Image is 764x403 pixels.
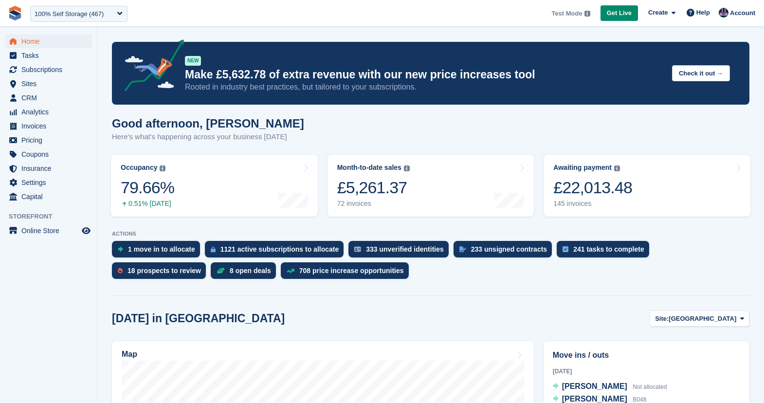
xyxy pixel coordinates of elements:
a: 333 unverified identities [348,241,454,262]
span: Test Mode [551,9,582,18]
div: Awaiting payment [553,164,612,172]
span: Account [730,8,755,18]
img: task-75834270c22a3079a89374b754ae025e5fb1db73e45f91037f5363f120a921f8.svg [563,246,568,252]
span: B048 [633,396,646,403]
p: Rooted in industry best practices, but tailored to your subscriptions. [185,82,664,92]
a: 1121 active subscriptions to allocate [205,241,349,262]
div: 8 open deals [230,267,271,275]
a: 241 tasks to complete [557,241,654,262]
img: verify_identity-adf6edd0f0f0b5bbfe63781bf79b02c33cf7c696d77639b501bdc392416b5a36.svg [354,246,361,252]
span: Pricing [21,133,80,147]
a: 708 price increase opportunities [281,262,414,284]
a: menu [5,162,92,175]
span: Storefront [9,212,97,221]
a: menu [5,176,92,189]
span: Settings [21,176,80,189]
div: 1 move in to allocate [128,245,195,253]
span: Site: [655,314,669,324]
div: 233 unsigned contracts [471,245,547,253]
span: Analytics [21,105,80,119]
button: Site: [GEOGRAPHIC_DATA] [650,311,749,327]
div: 72 invoices [337,200,410,208]
img: icon-info-grey-7440780725fd019a000dd9b08b2336e03edf1995a4989e88bcd33f0948082b44.svg [160,165,165,171]
a: Month-to-date sales £5,261.37 72 invoices [327,155,534,217]
a: menu [5,147,92,161]
a: menu [5,133,92,147]
span: Coupons [21,147,80,161]
img: price_increase_opportunities-93ffe204e8149a01c8c9dc8f82e8f89637d9d84a8eef4429ea346261dce0b2c0.svg [287,269,294,273]
a: 18 prospects to review [112,262,211,284]
div: Occupancy [121,164,157,172]
img: stora-icon-8386f47178a22dfd0bd8f6a31ec36ba5ce8667c1dd55bd0f319d3a0aa187defe.svg [8,6,22,20]
a: Occupancy 79.66% 0.51% [DATE] [111,155,318,217]
div: NEW [185,56,201,66]
a: [PERSON_NAME] Not allocated [553,381,667,393]
img: prospect-51fa495bee0391a8d652442698ab0144808aea92771e9ea1ae160a38d050c398.svg [118,268,123,274]
img: Oliver Bruce [719,8,728,18]
p: Make £5,632.78 of extra revenue with our new price increases tool [185,68,664,82]
span: Capital [21,190,80,203]
h1: Good afternoon, [PERSON_NAME] [112,117,304,130]
span: CRM [21,91,80,105]
span: Invoices [21,119,80,133]
img: active_subscription_to_allocate_icon-d502201f5373d7db506a760aba3b589e785aa758c864c3986d89f69b8ff3... [211,246,216,253]
div: 333 unverified identities [366,245,444,253]
a: menu [5,35,92,48]
div: 145 invoices [553,200,632,208]
a: Get Live [600,5,638,21]
a: 8 open deals [211,262,281,284]
span: Sites [21,77,80,91]
a: menu [5,91,92,105]
img: icon-info-grey-7440780725fd019a000dd9b08b2336e03edf1995a4989e88bcd33f0948082b44.svg [404,165,410,171]
img: icon-info-grey-7440780725fd019a000dd9b08b2336e03edf1995a4989e88bcd33f0948082b44.svg [614,165,620,171]
span: [PERSON_NAME] [562,395,627,403]
h2: [DATE] in [GEOGRAPHIC_DATA] [112,312,285,325]
div: 708 price increase opportunities [299,267,404,275]
div: 241 tasks to complete [573,245,644,253]
a: 233 unsigned contracts [454,241,557,262]
a: Preview store [80,225,92,237]
a: menu [5,49,92,62]
div: 18 prospects to review [127,267,201,275]
div: 0.51% [DATE] [121,200,174,208]
p: ACTIONS [112,231,749,237]
span: Subscriptions [21,63,80,76]
span: Online Store [21,224,80,238]
img: deal-1b604bf984904fb50ccaf53a9ad4b4a5d6e5aea283cecdc64d6e3604feb123c2.svg [217,267,225,274]
div: Month-to-date sales [337,164,401,172]
a: menu [5,105,92,119]
span: [PERSON_NAME] [562,382,627,390]
span: Create [648,8,668,18]
div: [DATE] [553,367,740,376]
h2: Map [122,350,137,359]
a: menu [5,224,92,238]
span: Not allocated [633,384,667,390]
span: Tasks [21,49,80,62]
div: £5,261.37 [337,178,410,198]
p: Here's what's happening across your business [DATE] [112,131,304,143]
div: 100% Self Storage (467) [35,9,104,19]
span: Home [21,35,80,48]
h2: Move ins / outs [553,349,740,361]
img: price-adjustments-announcement-icon-8257ccfd72463d97f412b2fc003d46551f7dbcb40ab6d574587a9cd5c0d94... [116,39,184,95]
span: Get Live [607,8,632,18]
img: move_ins_to_allocate_icon-fdf77a2bb77ea45bf5b3d319d69a93e2d87916cf1d5bf7949dd705db3b84f3ca.svg [118,246,123,252]
a: menu [5,190,92,203]
div: 79.66% [121,178,174,198]
a: menu [5,119,92,133]
a: 1 move in to allocate [112,241,205,262]
div: 1121 active subscriptions to allocate [220,245,339,253]
img: contract_signature_icon-13c848040528278c33f63329250d36e43548de30e8caae1d1a13099fd9432cc5.svg [459,246,466,252]
a: menu [5,63,92,76]
button: Check it out → [672,65,730,81]
span: [GEOGRAPHIC_DATA] [669,314,736,324]
div: £22,013.48 [553,178,632,198]
a: Awaiting payment £22,013.48 145 invoices [544,155,750,217]
span: Insurance [21,162,80,175]
a: menu [5,77,92,91]
img: icon-info-grey-7440780725fd019a000dd9b08b2336e03edf1995a4989e88bcd33f0948082b44.svg [584,11,590,17]
span: Help [696,8,710,18]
